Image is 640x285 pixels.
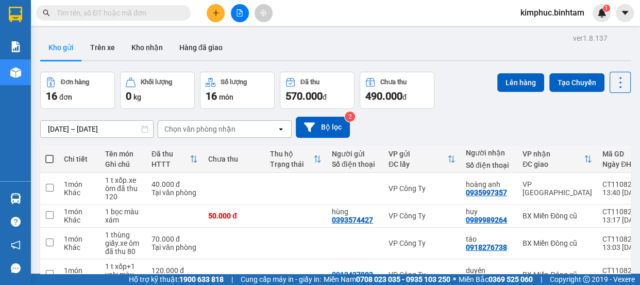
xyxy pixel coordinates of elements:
div: 1 t xốp.xe ôm đã thu 120 [105,176,141,201]
span: aim [260,9,267,17]
button: Lên hàng [497,73,544,92]
input: Select a date range. [41,121,153,137]
span: Hỗ trợ kỹ thuật: [129,274,224,285]
div: BX Miền Đông cũ [523,239,592,247]
strong: 1900 633 818 [179,275,224,283]
button: Tạo Chuyến [549,73,604,92]
span: ⚪️ [453,277,456,281]
div: 1 món [64,180,95,188]
span: notification [11,240,21,250]
button: Đơn hàng16đơn [40,72,115,109]
span: Cung cấp máy in - giấy in: [241,274,321,285]
div: Người nhận [466,149,512,157]
div: ver 1.8.137 [573,33,608,44]
span: file-add [236,9,243,17]
div: huy [466,208,512,216]
strong: 0708 023 035 - 0935 103 250 [356,275,450,283]
span: 16 [46,90,57,102]
div: 40.000 đ [151,180,198,188]
div: ĐC giao [523,160,584,168]
img: warehouse-icon [10,193,21,204]
th: Toggle SortBy [383,146,461,173]
div: Ghi chú [105,160,141,168]
span: đ [402,93,407,101]
div: Trạng thái [270,160,313,168]
div: Đã thu [151,150,190,158]
div: Tại văn phòng [151,243,198,251]
div: Thu hộ [270,150,313,158]
th: Toggle SortBy [146,146,203,173]
div: Chi tiết [64,155,95,163]
div: Đã thu [300,78,319,86]
div: Đơn hàng [61,78,89,86]
img: warehouse-icon [10,67,21,78]
div: VP Công Ty [389,184,456,193]
th: Toggle SortBy [517,146,597,173]
div: 0918276738 [466,243,507,251]
button: caret-down [616,4,634,22]
button: Chưa thu490.000đ [360,72,434,109]
sup: 1 [603,5,610,12]
div: 120.000 đ [151,266,198,275]
div: hùng [332,208,378,216]
div: Khối lượng [141,78,172,86]
div: Khác [64,243,95,251]
button: Đã thu570.000đ [280,72,355,109]
div: duyên [466,266,512,275]
span: | [231,274,233,285]
div: táo [466,235,512,243]
div: Số lượng [221,78,247,86]
strong: 0369 525 060 [489,275,533,283]
div: 1 thùng giấy.xe ôm đã thu 80 [105,231,141,256]
span: 16 [206,90,217,102]
div: 1 món [64,208,95,216]
div: BX Miền Đông cũ [523,271,592,279]
button: plus [207,4,225,22]
div: Người gửi [332,150,378,158]
button: Khối lượng0kg [120,72,195,109]
span: search [43,9,50,17]
img: logo-vxr [9,7,22,22]
div: hoàng anh [466,180,512,188]
div: Chưa thu [208,155,260,163]
button: file-add [231,4,249,22]
span: kimphuc.binhtam [512,6,593,19]
button: aim [255,4,273,22]
span: 0 [126,90,131,102]
div: 0913427882 [332,271,373,279]
span: | [541,274,542,285]
div: 0393574427 [332,216,373,224]
svg: open [277,125,285,133]
input: Tìm tên, số ĐT hoặc mã đơn [57,7,178,19]
button: Bộ lọc [296,117,350,138]
button: Trên xe [82,35,123,60]
span: Miền Bắc [459,274,533,285]
div: ĐC lấy [389,160,447,168]
button: Số lượng16món [200,72,275,109]
div: VP [GEOGRAPHIC_DATA] [523,180,592,197]
div: 0935997357 [466,188,507,197]
div: Số điện thoại [332,160,378,168]
div: Chưa thu [380,78,407,86]
div: Số điện thoại [466,161,512,169]
span: đ [323,93,327,101]
div: HTTT [151,160,190,168]
span: món [219,93,233,101]
th: Toggle SortBy [265,146,327,173]
div: Tại văn phòng [151,188,198,197]
div: 1 món [64,266,95,275]
button: Kho nhận [123,35,171,60]
div: VP gửi [389,150,447,158]
div: VP Công Ty [389,239,456,247]
img: solution-icon [10,41,21,52]
span: kg [133,93,141,101]
span: 490.000 [365,90,402,102]
div: Khác [64,216,95,224]
span: đơn [59,93,72,101]
span: plus [212,9,220,17]
img: icon-new-feature [597,8,607,18]
div: VP Công Ty [389,271,456,279]
div: 1 món [64,235,95,243]
span: message [11,263,21,273]
span: copyright [583,276,590,283]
